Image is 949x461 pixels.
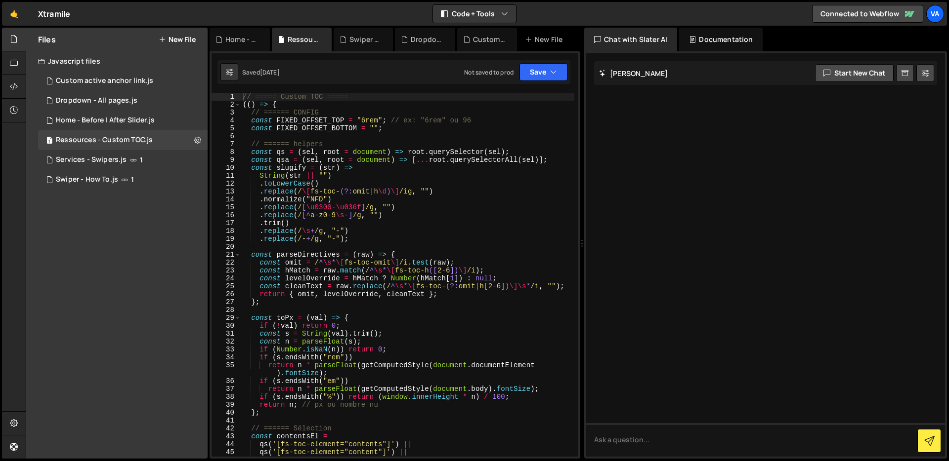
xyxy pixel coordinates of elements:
div: Home - Before | After Slider.js [56,116,155,125]
a: Connected to Webflow [812,5,923,23]
span: 1 [131,176,134,184]
div: Dropdown - All pages.js [411,35,443,44]
a: 🤙 [2,2,26,26]
div: 30 [212,322,241,330]
div: 23 [212,267,241,274]
div: 8 [212,148,241,156]
div: 37 [212,385,241,393]
div: 20 [212,243,241,251]
button: Save [519,63,567,81]
a: Va [926,5,944,23]
button: Start new chat [815,64,894,82]
div: 17287/47958.js [38,91,208,111]
div: 12 [212,180,241,188]
div: Swiper - How To.js [349,35,381,44]
div: Xtramile [38,8,70,20]
div: Chat with Slater AI [584,28,677,51]
div: 43 [212,432,241,440]
div: 17287/47922.js [38,150,208,170]
div: 17287/47920.js [38,111,208,130]
div: 21 [212,251,241,259]
button: Code + Tools [433,5,516,23]
div: 29 [212,314,241,322]
div: 31 [212,330,241,338]
div: 22 [212,259,241,267]
div: 4 [212,116,241,124]
div: 26 [212,290,241,298]
div: 5 [212,124,241,132]
div: 19 [212,235,241,243]
button: New File [159,36,196,43]
div: 36 [212,377,241,385]
div: 13 [212,188,241,195]
div: 32 [212,338,241,346]
div: Dropdown - All pages.js [56,96,137,105]
div: 17287/47923.js [38,71,208,91]
div: 15 [212,203,241,211]
div: 27 [212,298,241,306]
div: New File [525,35,566,44]
div: 24 [212,274,241,282]
div: 9 [212,156,241,164]
div: 41 [212,417,241,424]
div: 39 [212,401,241,409]
div: 33 [212,346,241,353]
div: Documentation [679,28,763,51]
div: 42 [212,424,241,432]
div: 44 [212,440,241,448]
div: 17287/47921.js [38,170,208,190]
div: 28 [212,306,241,314]
div: 14 [212,195,241,203]
div: Ressources - Custom TOC.js [288,35,320,44]
div: 2 [212,101,241,109]
div: 11 [212,172,241,180]
div: 7 [212,140,241,148]
div: 3 [212,109,241,116]
div: Custom active anchor link.js [473,35,505,44]
h2: Files [38,34,56,45]
div: 25 [212,282,241,290]
div: Javascript files [26,51,208,71]
div: 10 [212,164,241,172]
div: Saved [242,68,280,77]
div: 6 [212,132,241,140]
div: 34 [212,353,241,361]
span: 1 [46,137,52,145]
div: 16 [212,211,241,219]
h2: [PERSON_NAME] [599,69,668,78]
div: 35 [212,361,241,377]
div: Custom active anchor link.js [56,77,153,85]
div: 45 [212,448,241,456]
div: Ressources - Custom TOC.js [56,136,153,145]
div: Home - Before | After Slider.js [225,35,258,44]
div: 18 [212,227,241,235]
div: Services - Swipers.js [56,155,127,164]
div: [DATE] [260,68,280,77]
div: 40 [212,409,241,417]
div: Swiper - How To.js [56,175,118,184]
span: 1 [140,156,143,164]
div: 1 [212,93,241,101]
div: Not saved to prod [464,68,514,77]
div: 17 [212,219,241,227]
div: 17287/47952.js [38,130,208,150]
div: 38 [212,393,241,401]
